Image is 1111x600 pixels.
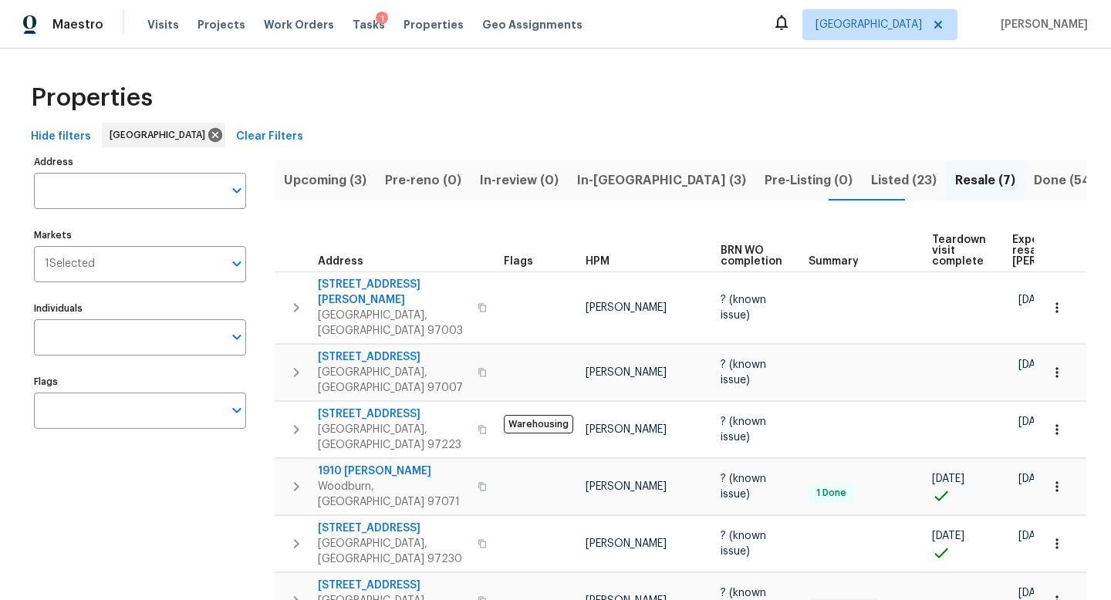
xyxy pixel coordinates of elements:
span: Resale (7) [955,170,1015,191]
span: 1 Selected [45,258,95,271]
span: [STREET_ADDRESS] [318,349,468,365]
span: BRN WO completion [721,245,782,267]
span: Summary [809,256,859,267]
span: [GEOGRAPHIC_DATA] [816,17,922,32]
span: [DATE] [1018,474,1051,484]
span: [STREET_ADDRESS] [318,521,468,536]
span: [STREET_ADDRESS] [318,406,468,422]
button: Open [226,399,248,421]
span: [GEOGRAPHIC_DATA], [GEOGRAPHIC_DATA] 97007 [318,365,468,396]
span: Pre-Listing (0) [765,170,853,191]
span: [DATE] [932,474,964,484]
span: [PERSON_NAME] [586,302,667,313]
button: Clear Filters [230,123,309,151]
span: [PERSON_NAME] [586,367,667,378]
span: ? (known issue) [721,295,766,321]
span: [PERSON_NAME] [586,424,667,435]
span: Tasks [353,19,385,30]
span: ? (known issue) [721,531,766,557]
span: ? (known issue) [721,416,766,443]
button: Open [226,326,248,348]
span: [DATE] [1018,588,1051,598]
span: Hide filters [31,127,91,147]
span: [GEOGRAPHIC_DATA] [110,127,211,143]
label: Flags [34,377,246,386]
span: [GEOGRAPHIC_DATA], [GEOGRAPHIC_DATA] 97223 [318,422,468,453]
span: Upcoming (3) [284,170,366,191]
span: Expected resale [PERSON_NAME] [1012,234,1099,267]
span: Warehousing [504,415,573,433]
button: Hide filters [25,123,97,151]
span: [PERSON_NAME] [586,538,667,549]
span: ? (known issue) [721,359,766,386]
span: [DATE] [1018,416,1051,427]
span: [GEOGRAPHIC_DATA], [GEOGRAPHIC_DATA] 97003 [318,308,468,339]
span: Geo Assignments [482,17,583,32]
span: ? (known issue) [721,474,766,500]
span: Address [318,256,363,267]
span: [DATE] [1018,531,1051,541]
span: Flags [504,256,533,267]
div: 1 [376,12,388,27]
span: [PERSON_NAME] [586,481,667,492]
span: 1 Done [810,487,853,500]
span: Pre-reno (0) [385,170,461,191]
span: In-review (0) [480,170,559,191]
span: Properties [31,90,153,106]
span: Woodburn, [GEOGRAPHIC_DATA] 97071 [318,479,468,510]
span: [DATE] [1018,359,1051,370]
label: Address [34,157,246,167]
span: Maestro [52,17,103,32]
button: Open [226,180,248,201]
span: HPM [586,256,610,267]
div: [GEOGRAPHIC_DATA] [102,123,225,147]
label: Individuals [34,304,246,313]
span: [DATE] [932,531,964,541]
span: [STREET_ADDRESS] [318,578,468,593]
span: Listed (23) [871,170,937,191]
span: Teardown visit complete [932,234,986,267]
span: [DATE] [1018,295,1051,305]
span: Projects [198,17,245,32]
span: Visits [147,17,179,32]
span: [PERSON_NAME] [994,17,1088,32]
span: [GEOGRAPHIC_DATA], [GEOGRAPHIC_DATA] 97230 [318,536,468,567]
span: Clear Filters [236,127,303,147]
span: In-[GEOGRAPHIC_DATA] (3) [577,170,746,191]
span: Done (549) [1034,170,1104,191]
span: Work Orders [264,17,334,32]
span: [STREET_ADDRESS][PERSON_NAME] [318,277,468,308]
span: 1910 [PERSON_NAME] [318,463,468,479]
button: Open [226,253,248,275]
span: Properties [404,17,464,32]
label: Markets [34,231,246,240]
